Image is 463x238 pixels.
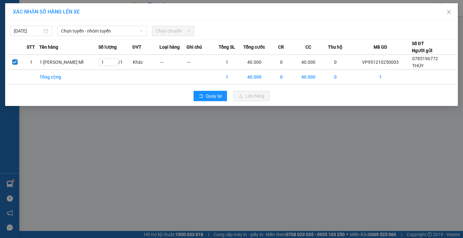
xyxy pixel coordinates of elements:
[13,9,80,15] span: XÁC NHẬN SỐ HÀNG LÊN XE
[322,55,349,70] td: 0
[412,56,438,61] span: 0785196772
[140,29,143,33] span: down
[213,55,241,70] td: 1
[440,3,458,21] button: Close
[241,55,268,70] td: 40.000
[14,27,42,34] input: 12/10/2025
[23,55,40,70] td: 1
[39,70,98,84] td: Tổng cộng
[349,55,412,70] td: VP951210250003
[322,70,349,84] td: 0
[194,91,227,101] button: rollbackQuay lại
[186,43,202,51] span: Ghi chú
[159,55,186,70] td: ---
[41,9,62,62] b: Biên nhận gởi hàng hóa
[268,55,295,70] td: 0
[268,70,295,84] td: 0
[98,55,132,70] td: / 1
[446,9,451,14] span: close
[213,70,241,84] td: 1
[61,26,143,36] span: Chọn tuyến - nhóm tuyến
[27,43,35,51] span: STT
[241,70,268,84] td: 40.000
[39,55,98,70] td: 1 [PERSON_NAME] MÌ
[295,55,322,70] td: 40.000
[233,91,269,101] button: uploadLên hàng
[132,55,159,70] td: Khác
[374,43,387,51] span: Mã GD
[349,70,412,84] td: 1
[156,26,190,36] span: Chọn chuyến
[328,43,342,51] span: Thu hộ
[206,92,222,100] span: Quay lại
[412,63,423,68] span: THÚY
[98,43,117,51] span: Số lượng
[278,43,284,51] span: CR
[39,43,58,51] span: Tên hàng
[186,55,213,70] td: ---
[8,42,35,72] b: An Anh Limousine
[295,70,322,84] td: 40.000
[159,43,180,51] span: Loại hàng
[199,94,203,99] span: rollback
[412,40,432,54] div: Số ĐT Người gửi
[219,43,235,51] span: Tổng SL
[305,43,311,51] span: CC
[243,43,265,51] span: Tổng cước
[132,43,141,51] span: ĐVT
